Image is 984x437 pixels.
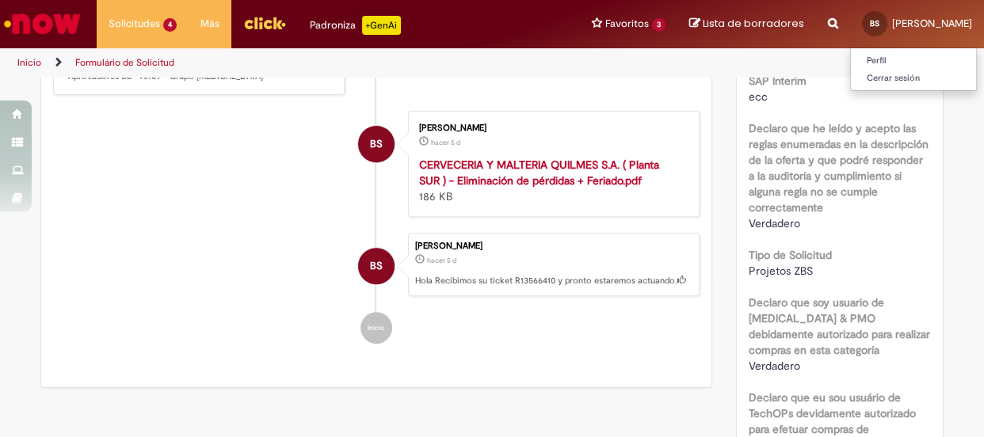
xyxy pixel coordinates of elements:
[703,16,804,31] span: Lista de borradores
[431,138,460,147] time: 25/09/2025 12:20:04
[431,138,460,147] span: hacer 5 d
[200,16,219,32] span: Más
[362,16,401,35] p: +GenAi
[605,16,649,32] span: Favoritos
[419,158,659,188] a: CERVECERIA Y MALTERIA QUILMES S.A. ( Planta SUR ) - Eliminación de pérdidas + Feriado.pdf
[17,56,41,69] a: Inicio
[749,359,800,373] span: Verdadero
[243,11,286,35] img: click_logo_yellow_360x200.png
[689,17,804,32] a: Lista de borradores
[427,256,456,265] time: 25/09/2025 12:20:25
[358,248,395,284] div: Bruno Scarpino
[163,18,177,32] span: 4
[749,248,832,262] b: Tipo de Solicitud
[370,247,383,285] span: BS
[12,48,644,78] ul: Rutas de acceso a la página
[53,233,700,296] li: Bruno Scarpino
[419,123,683,133] div: [PERSON_NAME]
[749,216,800,230] span: Verdadero
[851,70,976,87] a: Cerrar sesión
[749,74,807,88] b: SAP Interim
[75,56,174,69] a: Formulário de Solicitud
[851,52,976,70] a: Perfil
[870,18,879,28] span: BS
[109,16,160,32] span: Solicitudes
[358,126,395,162] div: Bruno Scarpino
[652,18,666,32] span: 3
[749,264,813,278] span: Projetos ZBS
[749,121,929,215] b: Declaro que he leído y acepto las reglas enumeradas en la descripción de la oferta y que podré re...
[310,16,401,35] div: Padroniza
[427,256,456,265] span: hacer 5 d
[415,241,691,251] div: [PERSON_NAME]
[749,295,930,357] b: Declaro que soy usuario de [MEDICAL_DATA] & PMO debidamente autorizado para realizar compras en e...
[749,89,768,104] span: ecc
[415,275,691,287] p: Hola Recibimos su ticket R13566410 y pronto estaremos actuando.
[2,8,83,40] img: ServiceNow
[892,17,972,30] span: [PERSON_NAME]
[419,157,683,204] div: 186 KB
[370,125,383,163] span: BS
